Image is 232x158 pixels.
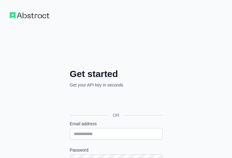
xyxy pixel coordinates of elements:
img: Workflow [10,12,49,18]
label: Password [70,147,162,153]
h2: Get started [70,68,162,79]
span: OR [108,112,124,118]
iframe: Sign in with Google Button [67,95,164,108]
label: Email address [70,121,162,127]
p: Get your API key in seconds [70,82,162,88]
